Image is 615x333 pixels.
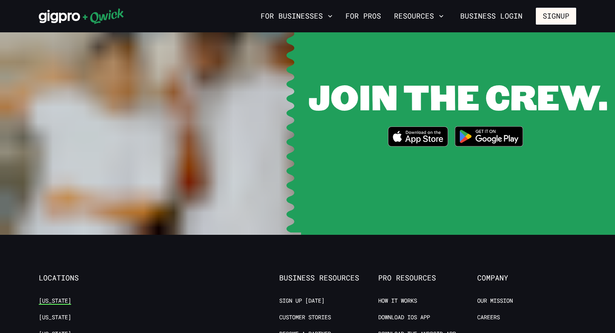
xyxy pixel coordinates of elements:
a: Our Mission [477,297,513,305]
span: Locations [39,274,138,282]
a: Careers [477,314,500,321]
a: [US_STATE] [39,297,71,305]
a: [US_STATE] [39,314,71,321]
a: Download IOS App [378,314,430,321]
button: Resources [391,9,447,23]
a: Customer stories [279,314,331,321]
a: Business Login [453,8,529,25]
span: Company [477,274,576,282]
img: Get it on Google Play [450,121,528,152]
a: How it Works [378,297,417,305]
button: Signup [536,8,576,25]
a: Sign up [DATE] [279,297,324,305]
span: JOIN THE CREW. [308,73,608,120]
a: For Pros [342,9,384,23]
a: Download on the App Store [388,126,449,149]
button: For Businesses [257,9,336,23]
span: Pro Resources [378,274,477,282]
span: Business Resources [279,274,378,282]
